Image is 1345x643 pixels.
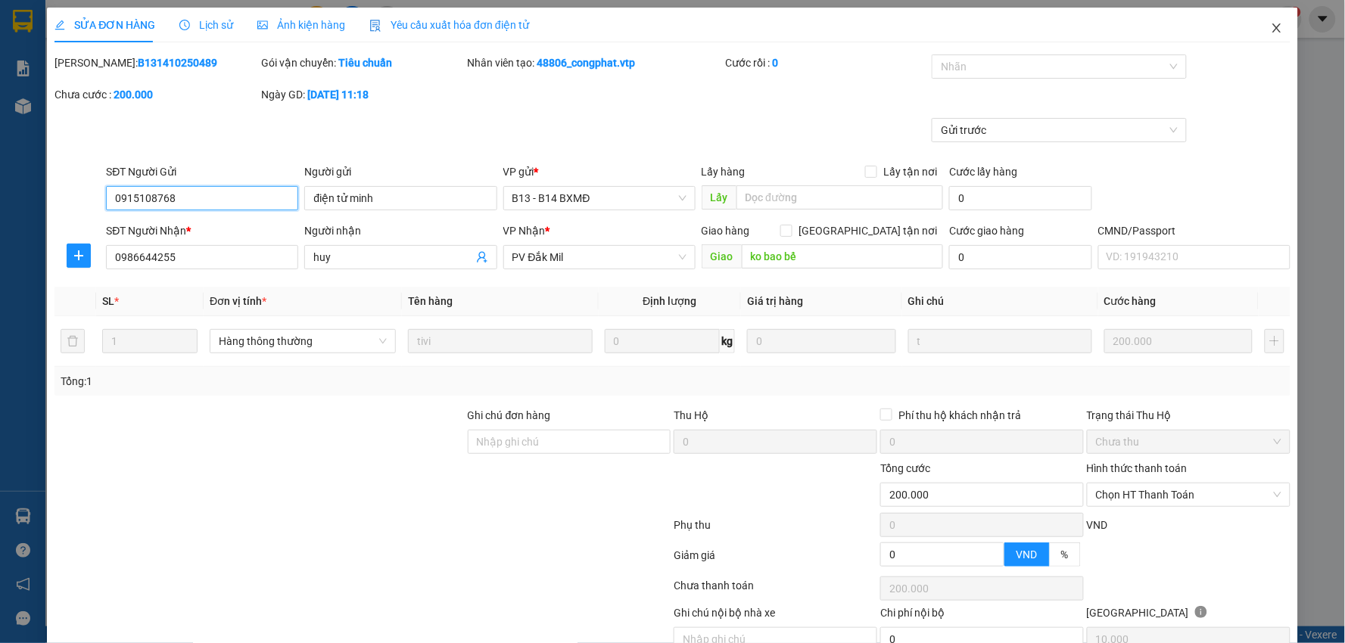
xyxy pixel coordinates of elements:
[257,20,268,30] span: picture
[210,295,266,307] span: Đơn vị tính
[1271,22,1283,34] span: close
[408,329,593,353] input: VD: Bàn, Ghế
[1096,483,1281,506] span: Chọn HT Thanh Toán
[672,517,879,543] div: Phụ thu
[1104,329,1253,353] input: 0
[1087,604,1291,627] div: [GEOGRAPHIC_DATA]
[369,20,381,32] img: icon
[307,89,369,101] b: [DATE] 11:18
[106,222,298,239] div: SĐT Người Nhận
[61,373,519,390] div: Tổng: 1
[1087,462,1188,474] label: Hình thức thanh toán
[773,57,779,69] b: 0
[1087,519,1108,531] span: VND
[892,407,1027,424] span: Phí thu hộ khách nhận trả
[61,329,85,353] button: delete
[674,604,877,627] div: Ghi chú nội bộ nhà xe
[67,250,90,262] span: plus
[408,295,453,307] span: Tên hàng
[672,577,879,604] div: Chưa thanh toán
[138,57,217,69] b: B131410250489
[179,19,233,31] span: Lịch sử
[114,89,153,101] b: 200.000
[736,185,944,210] input: Dọc đường
[880,462,930,474] span: Tổng cước
[941,119,1178,141] span: Gửi trước
[949,245,1092,269] input: Cước giao hàng
[908,329,1093,353] input: Ghi Chú
[949,166,1017,178] label: Cước lấy hàng
[338,57,392,69] b: Tiêu chuẩn
[261,54,465,71] div: Gói vận chuyển:
[702,244,742,269] span: Giao
[1017,548,1038,561] span: VND
[949,186,1092,210] input: Cước lấy hàng
[726,54,929,71] div: Cước rồi :
[468,409,551,421] label: Ghi chú đơn hàng
[257,19,345,31] span: Ảnh kiện hàng
[1265,329,1284,353] button: plus
[219,330,387,353] span: Hàng thông thường
[792,222,943,239] span: [GEOGRAPHIC_DATA] tận nơi
[261,86,465,103] div: Ngày GD:
[537,57,636,69] b: 48806_congphat.vtp
[902,287,1099,316] th: Ghi chú
[720,329,735,353] span: kg
[54,86,258,103] div: Chưa cước :
[512,246,687,269] span: PV Đắk Mil
[880,604,1084,627] div: Chi phí nội bộ
[304,222,497,239] div: Người nhận
[468,430,671,454] input: Ghi chú đơn hàng
[54,54,258,71] div: [PERSON_NAME]:
[702,185,736,210] span: Lấy
[747,295,803,307] span: Giá trị hàng
[1096,430,1281,453] span: Chưa thu
[742,244,944,269] input: Dọc đường
[672,547,879,573] div: Giảm giá
[1256,8,1298,50] button: Close
[503,163,696,180] div: VP gửi
[476,251,488,263] span: user-add
[877,163,943,180] span: Lấy tận nơi
[1087,407,1291,424] div: Trạng thái Thu Hộ
[747,329,895,353] input: 0
[67,244,91,268] button: plus
[643,295,696,307] span: Định lượng
[1104,295,1157,307] span: Cước hàng
[1098,222,1291,239] div: CMND/Passport
[1061,548,1069,561] span: %
[674,409,708,421] span: Thu Hộ
[102,295,114,307] span: SL
[702,166,746,178] span: Lấy hàng
[304,163,497,180] div: Người gửi
[1195,606,1207,618] span: info-circle
[702,225,750,237] span: Giao hàng
[106,163,298,180] div: SĐT Người Gửi
[949,225,1024,237] label: Cước giao hàng
[503,225,546,237] span: VP Nhận
[54,20,65,30] span: edit
[369,19,529,31] span: Yêu cầu xuất hóa đơn điện tử
[468,54,723,71] div: Nhân viên tạo:
[512,187,687,210] span: B13 - B14 BXMĐ
[54,19,155,31] span: SỬA ĐƠN HÀNG
[179,20,190,30] span: clock-circle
